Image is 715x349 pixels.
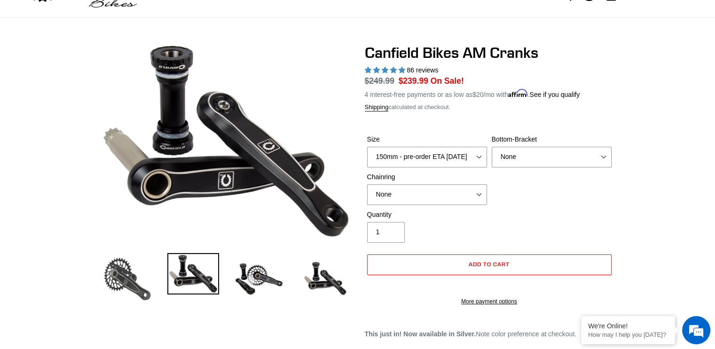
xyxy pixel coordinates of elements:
span: Affirm [508,89,528,97]
img: Load image into Gallery viewer, Canfield Bikes AM Cranks [102,253,153,305]
label: Chainring [367,172,487,182]
a: Shipping [365,103,389,111]
span: $20 [472,91,483,98]
button: Add to cart [367,254,612,275]
span: $239.99 [399,76,428,86]
label: Quantity [367,210,487,220]
s: $249.99 [365,76,394,86]
h1: Canfield Bikes AM Cranks [365,44,614,62]
div: Minimize live chat window [154,5,177,27]
p: 4 interest-free payments or as low as /mo with . [365,87,580,100]
span: On Sale! [431,75,464,87]
textarea: Type your message and hit 'Enter' [5,242,179,275]
a: See if you qualify - Learn more about Affirm Financing (opens in modal) [529,91,580,98]
p: How may I help you today? [588,331,668,338]
div: Chat with us now [63,53,172,65]
img: d_696896380_company_1647369064580_696896380 [30,47,54,71]
div: We're Online! [588,322,668,330]
a: More payment options [367,297,612,306]
label: Bottom-Bracket [492,135,612,144]
span: 4.97 stars [365,66,407,74]
img: Load image into Gallery viewer, Canfield Bikes AM Cranks [233,253,285,305]
span: 86 reviews [407,66,438,74]
strong: This just in! Now available in Silver. [365,330,476,338]
p: Note color preference at checkout. [365,329,614,339]
label: Size [367,135,487,144]
img: Load image into Gallery viewer, Canfield Cranks [167,253,219,294]
span: We're online! [55,111,130,206]
div: Navigation go back [10,52,24,66]
span: Add to cart [469,261,510,268]
img: Load image into Gallery viewer, CANFIELD-AM_DH-CRANKS [299,253,351,305]
div: calculated at checkout. [365,103,614,112]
